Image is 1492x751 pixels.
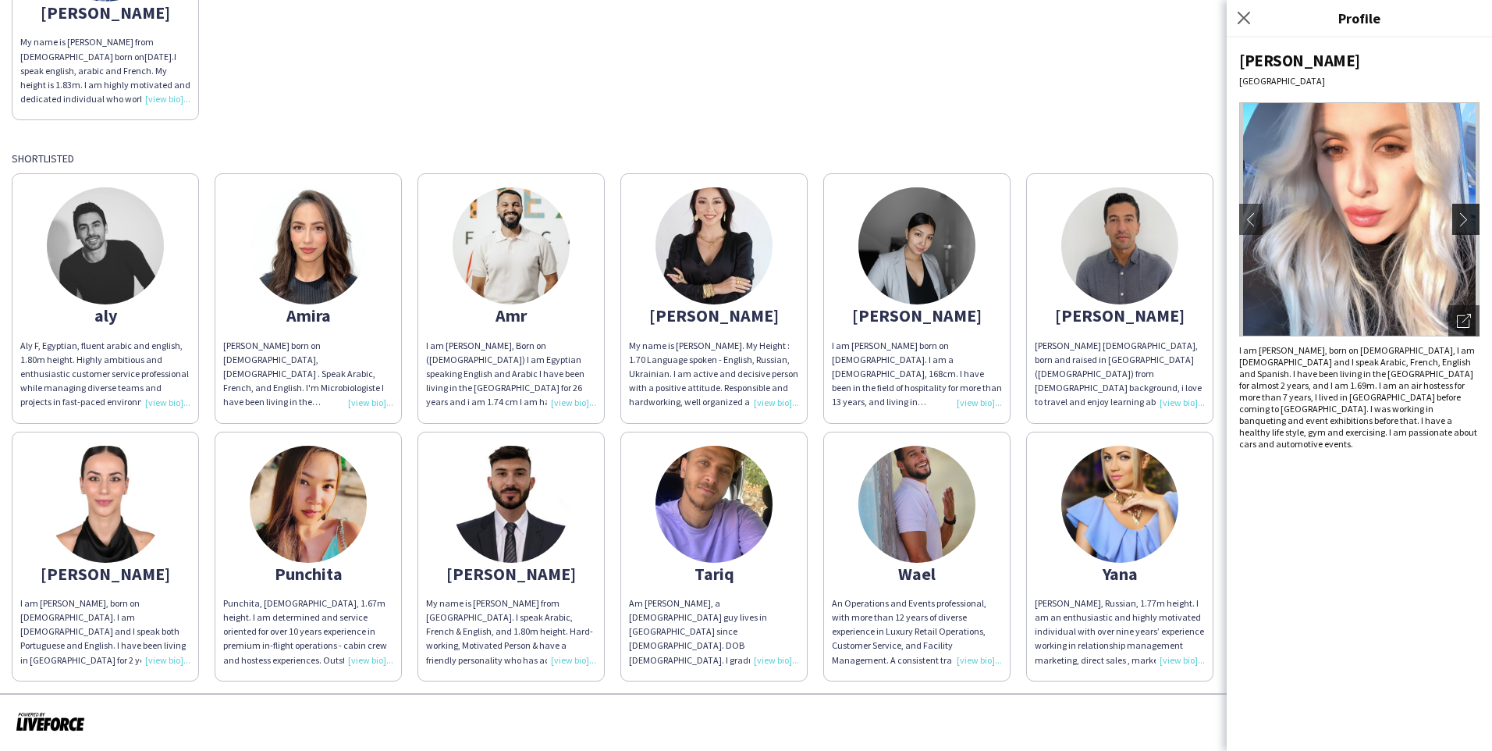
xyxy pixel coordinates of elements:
[629,596,799,667] div: Am [PERSON_NAME], a [DEMOGRAPHIC_DATA] guy lives in [GEOGRAPHIC_DATA] since [DEMOGRAPHIC_DATA]. D...
[832,596,1002,667] div: An Operations and Events professional, with more than 12 years of diverse experience in Luxury Re...
[858,187,975,304] img: thumb-0e98d4e8-7e1b-4c43-ac1f-7ba3548ca10f.jpg
[426,567,596,581] div: [PERSON_NAME]
[250,187,367,304] img: thumb-6582a0cdb5742.jpeg
[629,567,799,581] div: Tariq
[1061,446,1178,563] img: thumb-63a9b2e02f6f4.png
[426,339,596,410] div: I am [PERSON_NAME], Born on ([DEMOGRAPHIC_DATA]) I am Egyptian speaking English and Arabic I have...
[655,187,773,304] img: thumb-66f58db5b7d32.jpeg
[20,567,190,581] div: [PERSON_NAME]
[1239,344,1480,450] div: I am [PERSON_NAME], born on [DEMOGRAPHIC_DATA], I am [DEMOGRAPHIC_DATA] and I speak Arabic, Frenc...
[1035,339,1205,410] div: [PERSON_NAME] [DEMOGRAPHIC_DATA], born and raised in [GEOGRAPHIC_DATA] ([DEMOGRAPHIC_DATA]) from ...
[223,308,393,322] div: Amira
[12,151,1480,166] div: Shortlisted
[858,446,975,563] img: thumb-16014724995f7487f3efdf9.jpeg
[1035,596,1205,667] div: [PERSON_NAME], Russian, 1.77m height. I am an enthusiastic and highly motivated individual with o...
[1061,187,1178,304] img: thumb-689c32148e169.jpeg
[47,446,164,563] img: thumb-68ae8dcadce8b.jpeg
[1239,75,1480,87] div: [GEOGRAPHIC_DATA]
[426,596,596,667] div: My name is [PERSON_NAME] from [GEOGRAPHIC_DATA]. I speak Arabic, French & English, and 1.80m heig...
[453,446,570,563] img: thumb-65c84f3a4f658.jpeg
[20,308,190,322] div: aly
[20,36,154,62] span: My name is [PERSON_NAME] from [DEMOGRAPHIC_DATA] born on
[250,446,367,563] img: thumb-168251356764491e9fe6a07.jpg
[47,187,164,304] img: thumb-6788b08f8fef3.jpg
[426,308,596,322] div: Amr
[20,596,190,667] div: I am [PERSON_NAME], born on [DEMOGRAPHIC_DATA]. I am [DEMOGRAPHIC_DATA] and I speak both Portugue...
[223,567,393,581] div: Punchita
[20,5,190,20] div: [PERSON_NAME]
[629,308,799,322] div: [PERSON_NAME]
[1035,567,1205,581] div: Yana
[1448,305,1480,336] div: Open photos pop-in
[832,308,1002,322] div: [PERSON_NAME]
[453,187,570,304] img: thumb-66c1b6852183e.jpeg
[629,339,799,410] div: My name is [PERSON_NAME]. My Height : 1.70 Language spoken - English, Russian, Ukrainian. I am ac...
[832,339,1002,410] div: I am [PERSON_NAME] born on [DEMOGRAPHIC_DATA]. I am a [DEMOGRAPHIC_DATA], 168cm. I have been in t...
[1035,308,1205,322] div: [PERSON_NAME]
[1227,8,1492,28] h3: Profile
[16,710,85,732] img: Powered by Liveforce
[20,339,190,410] div: Aly F, Egyptian, fluent arabic and english, 1.80m height. Highly ambitious and enthusiastic custo...
[1239,50,1480,71] div: [PERSON_NAME]
[144,51,174,62] span: [DATE].
[1239,102,1480,336] img: Crew avatar or photo
[832,567,1002,581] div: Wael
[223,339,393,410] div: [PERSON_NAME] born on [DEMOGRAPHIC_DATA], [DEMOGRAPHIC_DATA] . Speak Arabic, French, and English....
[655,446,773,563] img: thumb-6310a51335608.jpeg
[223,596,393,667] div: Punchita, [DEMOGRAPHIC_DATA], 1.67m height. I am determined and service oriented for over 10 year...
